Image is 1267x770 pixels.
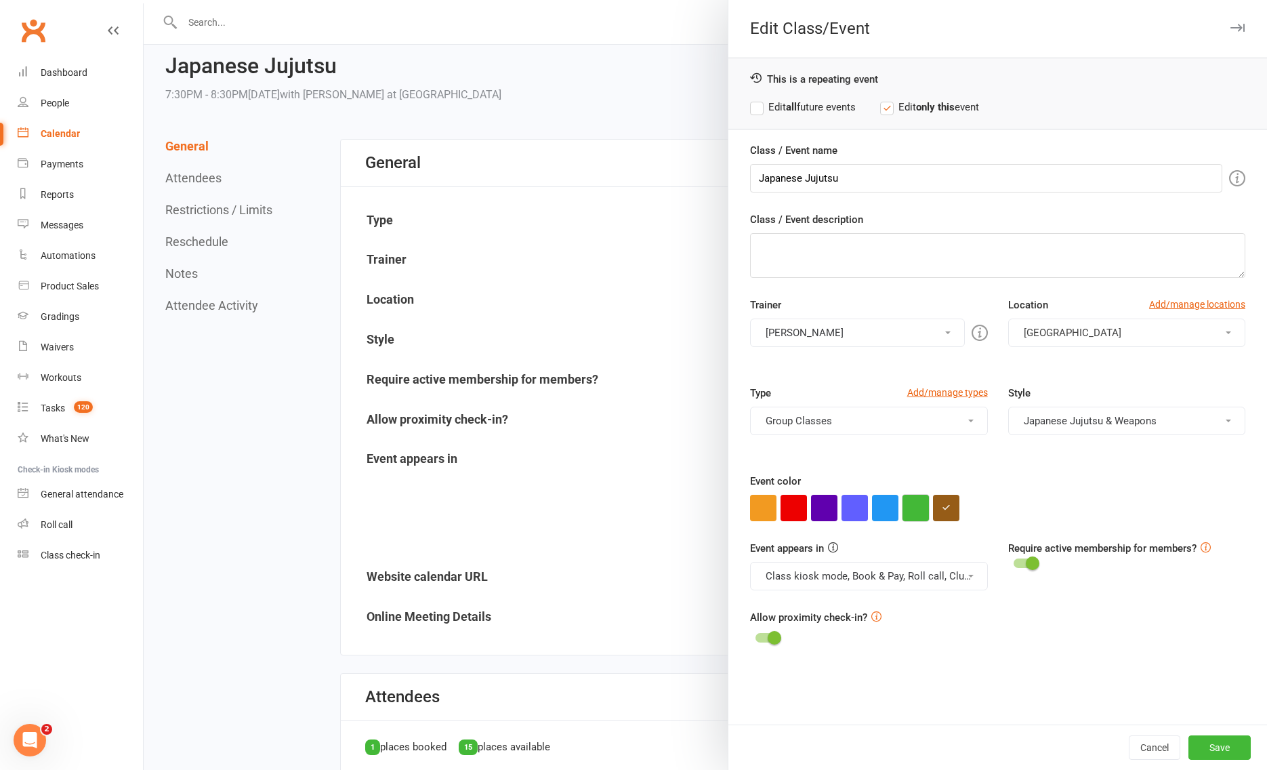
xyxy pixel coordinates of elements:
button: Class kiosk mode, Book & Pay, Roll call, Clubworx website calendar and Mobile app [750,562,987,590]
a: Messages [18,210,143,241]
div: Tasks [41,403,65,413]
div: Workouts [41,372,81,383]
a: People [18,88,143,119]
div: Roll call [41,519,72,530]
a: Reports [18,180,143,210]
div: People [41,98,69,108]
div: General attendance [41,489,123,500]
div: Reports [41,189,74,200]
span: 2 [41,724,52,735]
button: [PERSON_NAME] [750,319,964,347]
a: What's New [18,424,143,454]
button: Japanese Jujutsu & Weapons [1008,407,1245,435]
a: Add/manage types [907,385,988,400]
a: Dashboard [18,58,143,88]
button: Save [1188,735,1251,760]
a: Clubworx [16,14,50,47]
a: General attendance kiosk mode [18,479,143,510]
label: Edit future events [750,99,856,115]
div: Gradings [41,311,79,322]
label: Event color [750,473,801,489]
button: [GEOGRAPHIC_DATA] [1008,319,1245,347]
label: Class / Event description [750,211,863,228]
a: Workouts [18,363,143,393]
button: Cancel [1129,735,1180,760]
strong: only this [916,101,955,113]
label: Class / Event name [750,142,837,159]
a: Payments [18,149,143,180]
strong: all [786,101,797,113]
a: Automations [18,241,143,271]
div: Waivers [41,342,74,352]
a: Waivers [18,332,143,363]
a: Product Sales [18,271,143,302]
a: Roll call [18,510,143,540]
div: Dashboard [41,67,87,78]
a: Add/manage locations [1149,297,1245,312]
div: Automations [41,250,96,261]
div: This is a repeating event [750,72,1245,85]
div: Calendar [41,128,80,139]
a: Class kiosk mode [18,540,143,571]
iframe: Intercom live chat [14,724,46,756]
label: Allow proximity check-in? [750,609,867,626]
div: Payments [41,159,83,169]
label: Require active membership for members? [1008,542,1197,554]
label: Edit event [880,99,979,115]
label: Event appears in [750,540,824,556]
span: [GEOGRAPHIC_DATA] [1024,327,1121,339]
a: Calendar [18,119,143,149]
div: Product Sales [41,281,99,291]
div: Edit Class/Event [728,19,1267,38]
label: Location [1008,297,1048,313]
label: Trainer [750,297,781,313]
div: What's New [41,433,89,444]
label: Style [1008,385,1031,401]
span: 120 [74,401,93,413]
a: Gradings [18,302,143,332]
label: Type [750,385,771,401]
div: Messages [41,220,83,230]
div: Class check-in [41,550,100,561]
button: Group Classes [750,407,987,435]
a: Tasks 120 [18,393,143,424]
input: Enter event name [750,164,1222,192]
